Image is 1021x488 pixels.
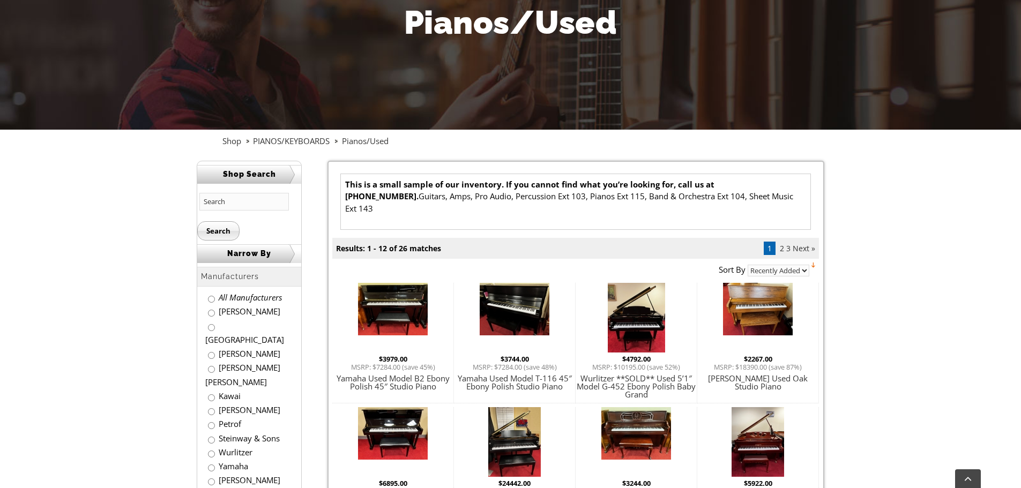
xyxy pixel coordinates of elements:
li: MSRP: $18390.00 (save 87%) [697,363,818,371]
h2: Narrow By [197,244,301,263]
a: 3 [786,243,791,253]
li: MSRP: $7284.00 (save 45%) [332,363,453,371]
a: Yamaha Used Model T-116 45″ Ebony Polish Studio Piano [454,374,575,391]
li: MSRP: $7284.00 (save 48%) [454,363,575,371]
img: Change Direction [811,262,815,268]
li: MSRP: $10195.00 (save 52%) [576,363,697,371]
a: [GEOGRAPHIC_DATA] [205,334,284,345]
a: [PERSON_NAME] [219,475,280,485]
li: $2267.00 [697,355,818,363]
img: 7cc01af0594e570f55a7a4acbb05409d.jpg [488,407,541,477]
a: Yamaha [219,461,248,471]
img: 3a2a8896f97a3aceeacc3f9e967737ed.jpg [608,283,665,352]
a: [PERSON_NAME] [219,306,280,317]
a: Shop [218,136,249,146]
img: e849419f34f0524ecc83b70056bbccea.jpg [601,407,671,460]
li: $3979.00 [332,355,453,363]
li: Results: 1 - 12 of 26 matches [336,243,576,253]
img: e48ab341209d0ae4e75cf2ddd0819ebc.jpg [723,283,793,335]
a: PIANOS/KEYBOARDS [249,136,338,146]
input: Search [197,221,240,241]
img: ac16b371d88936de8668560437ee8866.jpg [480,283,549,335]
a: Next » [793,243,815,253]
a: [PERSON_NAME] Used Oak Studio Piano [697,374,818,391]
a: Change Sorting Direction [811,264,815,275]
span: 1 [764,242,776,255]
img: 3bb4475784d8384e2e2a691375f7bc5e.jpg [358,407,428,460]
a: Petrof [219,418,241,429]
a: Wurlitzer **SOLD** Used 5’1″ Model G-452 Ebony Polish Baby Grand [576,374,697,399]
a: Pianos/Used [338,136,397,146]
label: Sort By [719,264,746,275]
img: ee8dd6ad3524acb4fdd5339da45429f4.jpg [732,407,784,477]
a: All Manufacturers [219,292,282,303]
b: This is a small sample of our inventory. If you cannot find what you’re looking for, call us at [... [345,179,714,202]
a: Kawai [219,391,241,401]
p: Guitars, Amps, Pro Audio, Percussion Ext 103, Pianos Ext 115, Band & Orchestra Ext 104, Sheet Mus... [345,178,807,215]
img: b0a94678548cc6995cfb698b0e93e139.jpg [358,283,428,335]
h2: Manufacturers [197,267,301,287]
a: [PERSON_NAME] [219,404,280,415]
li: $24442.00 [454,479,575,487]
a: 2 [780,243,784,253]
a: Steinway & Sons [219,433,280,444]
a: [PERSON_NAME] [219,348,280,359]
li: $3744.00 [454,355,575,363]
a: Yamaha Used Model B2 Ebony Polish 45″ Studio Piano [332,374,453,391]
li: $3244.00 [576,479,697,487]
h2: Shop Search [197,165,301,184]
a: Wurlitzer [219,447,252,457]
a: [PERSON_NAME] [PERSON_NAME] [205,362,280,387]
li: $6895.00 [332,479,453,487]
input: Search [199,193,289,211]
li: $5922.00 [697,479,818,487]
li: $4792.00 [576,355,697,363]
